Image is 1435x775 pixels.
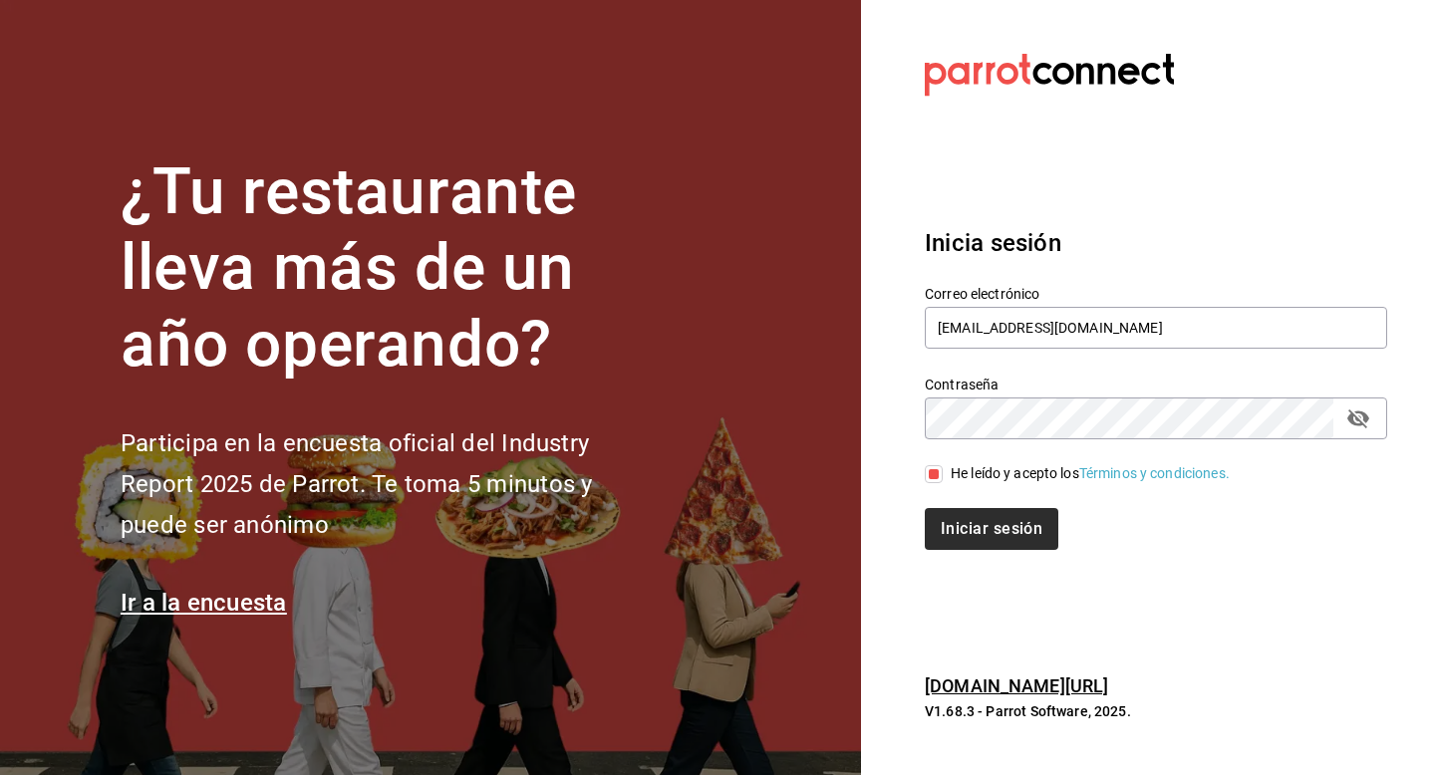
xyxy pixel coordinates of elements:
a: Ir a la encuesta [121,589,287,617]
a: Términos y condiciones. [1079,465,1230,481]
h1: ¿Tu restaurante lleva más de un año operando? [121,154,659,384]
p: V1.68.3 - Parrot Software, 2025. [925,701,1387,721]
label: Correo electrónico [925,286,1387,300]
a: [DOMAIN_NAME][URL] [925,675,1108,696]
h2: Participa en la encuesta oficial del Industry Report 2025 de Parrot. Te toma 5 minutos y puede se... [121,423,659,545]
h3: Inicia sesión [925,225,1387,261]
label: Contraseña [925,377,1387,390]
input: Ingresa tu correo electrónico [925,307,1387,349]
button: passwordField [1341,401,1375,435]
button: Iniciar sesión [925,508,1058,550]
div: He leído y acepto los [951,463,1230,484]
